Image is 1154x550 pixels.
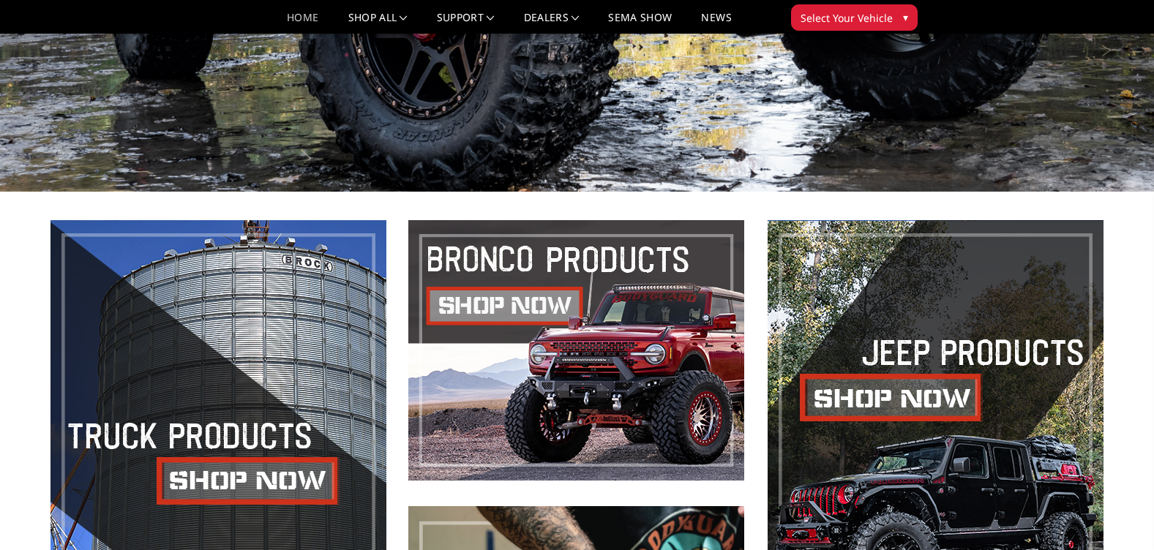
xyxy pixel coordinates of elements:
[437,12,495,34] a: Support
[608,12,672,34] a: SEMA Show
[801,10,893,26] span: Select Your Vehicle
[287,12,318,34] a: Home
[524,12,580,34] a: Dealers
[903,10,908,25] span: ▾
[701,12,731,34] a: News
[791,4,918,31] button: Select Your Vehicle
[348,12,408,34] a: shop all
